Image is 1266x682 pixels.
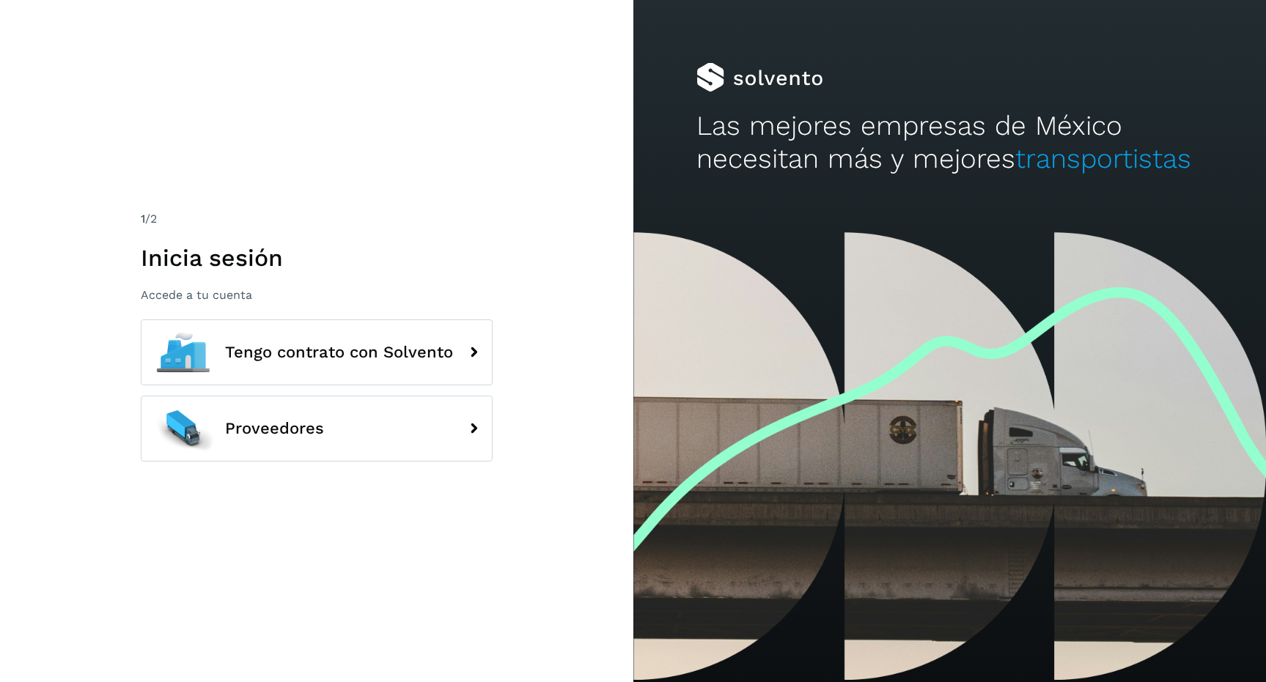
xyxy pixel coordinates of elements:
[141,210,493,228] div: /2
[696,110,1203,175] h2: Las mejores empresas de México necesitan más y mejores
[141,319,493,385] button: Tengo contrato con Solvento
[141,212,145,226] span: 1
[141,396,493,462] button: Proveedores
[225,344,453,361] span: Tengo contrato con Solvento
[225,420,324,437] span: Proveedores
[141,288,493,302] p: Accede a tu cuenta
[1015,143,1191,174] span: transportistas
[141,244,493,272] h1: Inicia sesión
